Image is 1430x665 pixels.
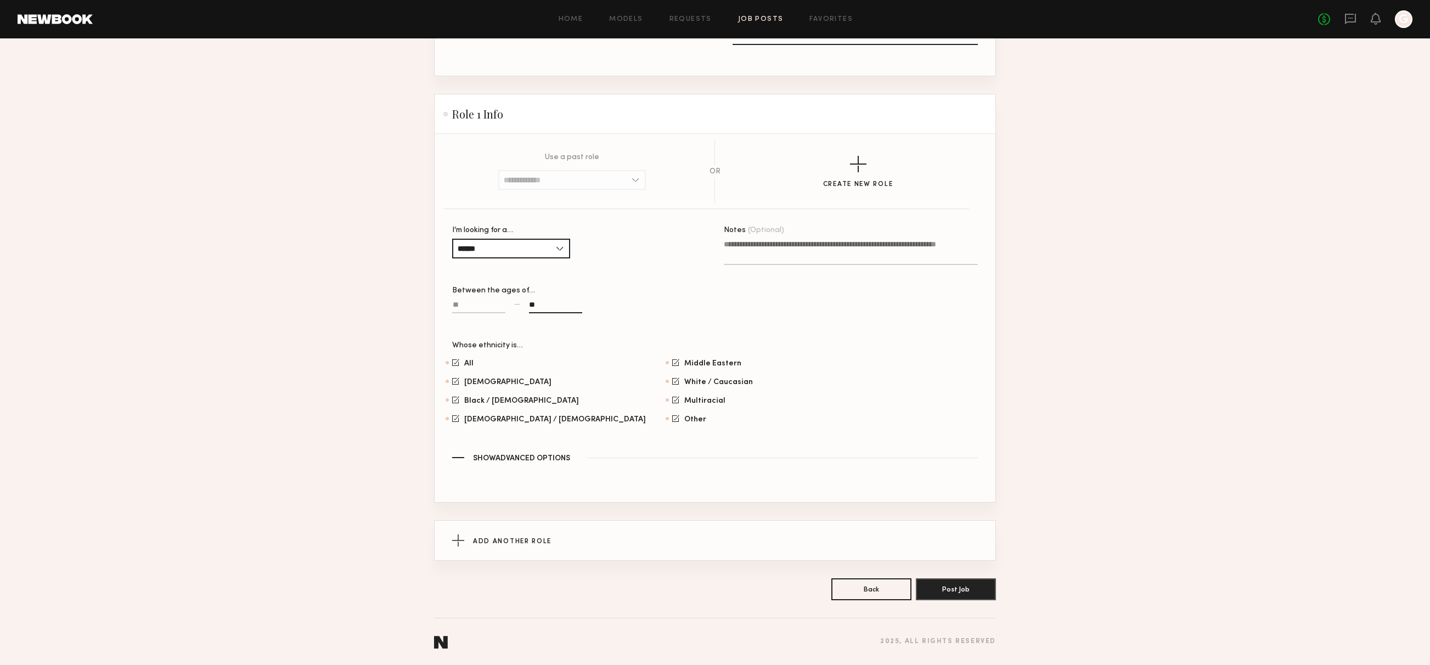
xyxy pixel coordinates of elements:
[684,398,725,403] span: Multiracial
[831,578,911,600] button: Back
[669,16,712,23] a: Requests
[880,638,996,645] div: 2025 , all rights reserved
[809,16,853,23] a: Favorites
[724,239,978,265] textarea: Notes(Optional)
[464,379,551,385] span: [DEMOGRAPHIC_DATA]
[452,342,978,350] div: Whose ethnicity is…
[464,360,474,366] span: All
[609,16,643,23] a: Models
[748,227,784,234] span: (Optional)
[1395,10,1412,28] a: G
[514,301,520,308] div: —
[452,453,978,463] button: ShowAdvanced Options
[684,360,741,366] span: Middle Eastern
[684,379,753,385] span: White / Caucasian
[473,538,551,545] span: Add Another Role
[684,416,706,422] span: Other
[710,168,720,176] div: OR
[559,16,583,23] a: Home
[473,455,570,463] span: Show Advanced Options
[823,181,893,188] div: Create New Role
[738,16,784,23] a: Job Posts
[464,416,646,422] span: [DEMOGRAPHIC_DATA] / [DEMOGRAPHIC_DATA]
[452,227,570,234] div: I’m looking for a…
[443,108,503,121] h2: Role 1 Info
[916,578,996,600] button: Post Job
[452,287,706,295] div: Between the ages of…
[464,398,579,403] span: Black / [DEMOGRAPHIC_DATA]
[823,156,893,188] button: Create New Role
[435,521,995,560] button: Add Another Role
[545,154,599,161] p: Use a past role
[724,227,978,234] div: Notes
